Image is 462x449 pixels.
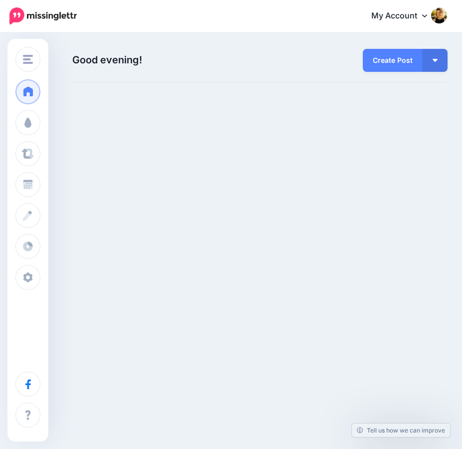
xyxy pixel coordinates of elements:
img: arrow-down-white.png [433,59,438,62]
a: My Account [361,4,447,28]
img: Missinglettr [9,7,77,24]
span: Good evening! [72,54,142,66]
a: Create Post [363,49,423,72]
img: menu.png [23,55,33,64]
a: Tell us how we can improve [352,424,450,437]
